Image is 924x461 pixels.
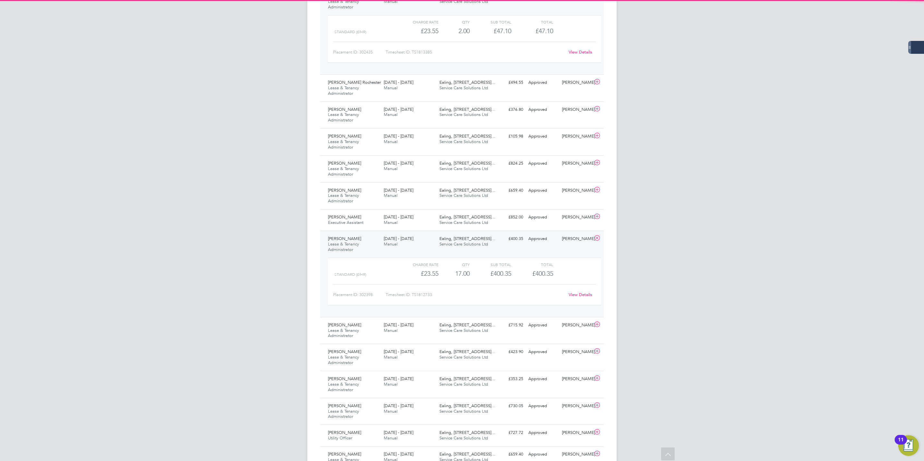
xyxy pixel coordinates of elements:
[439,80,496,85] span: Ealing, [STREET_ADDRESS]…
[397,268,438,279] div: £23.55
[526,158,559,169] div: Approved
[334,272,366,277] span: Standard (£/HR)
[492,212,526,223] div: £852.00
[439,220,488,225] span: Service Care Solutions Ltd
[384,133,413,139] span: [DATE] - [DATE]
[439,408,488,414] span: Service Care Solutions Ltd
[439,85,488,91] span: Service Care Solutions Ltd
[328,214,361,220] span: [PERSON_NAME]
[535,27,553,35] span: £47.10
[384,349,413,354] span: [DATE] - [DATE]
[384,408,398,414] span: Manual
[328,85,359,96] span: Lease & Tenancy Administrator
[559,401,593,411] div: [PERSON_NAME]
[439,160,496,166] span: Ealing, [STREET_ADDRESS]…
[492,185,526,196] div: £659.40
[492,401,526,411] div: £730.05
[328,435,352,441] span: Utility Officer
[397,26,438,36] div: £23.55
[569,49,592,55] a: View Details
[328,133,361,139] span: [PERSON_NAME]
[439,435,488,441] span: Service Care Solutions Ltd
[526,427,559,438] div: Approved
[328,107,361,112] span: [PERSON_NAME]
[328,187,361,193] span: [PERSON_NAME]
[492,320,526,331] div: £715.92
[492,77,526,88] div: £494.55
[328,328,359,339] span: Lease & Tenancy Administrator
[384,214,413,220] span: [DATE] - [DATE]
[439,322,496,328] span: Ealing, [STREET_ADDRESS]…
[559,374,593,384] div: [PERSON_NAME]
[439,381,488,387] span: Service Care Solutions Ltd
[334,30,366,34] span: Standard (£/HR)
[526,212,559,223] div: Approved
[492,427,526,438] div: £727.72
[328,166,359,177] span: Lease & Tenancy Administrator
[439,112,488,117] span: Service Care Solutions Ltd
[386,47,564,57] div: Timesheet ID: TS1813385
[384,354,398,360] span: Manual
[384,381,398,387] span: Manual
[384,166,398,171] span: Manual
[439,193,488,198] span: Service Care Solutions Ltd
[569,292,592,297] a: View Details
[492,104,526,115] div: £376.80
[328,139,359,150] span: Lease & Tenancy Administrator
[526,131,559,142] div: Approved
[384,236,413,241] span: [DATE] - [DATE]
[328,376,361,381] span: [PERSON_NAME]
[328,112,359,123] span: Lease & Tenancy Administrator
[328,403,361,408] span: [PERSON_NAME]
[328,80,381,85] span: [PERSON_NAME] Rochester
[439,166,488,171] span: Service Care Solutions Ltd
[559,449,593,460] div: [PERSON_NAME]
[439,241,488,247] span: Service Care Solutions Ltd
[384,241,398,247] span: Manual
[559,234,593,244] div: [PERSON_NAME]
[492,374,526,384] div: £353.25
[526,185,559,196] div: Approved
[526,320,559,331] div: Approved
[492,158,526,169] div: £824.25
[526,77,559,88] div: Approved
[439,328,488,333] span: Service Care Solutions Ltd
[526,104,559,115] div: Approved
[328,160,361,166] span: [PERSON_NAME]
[559,212,593,223] div: [PERSON_NAME]
[526,449,559,460] div: Approved
[470,26,511,36] div: £47.10
[439,430,496,435] span: Ealing, [STREET_ADDRESS]…
[384,328,398,333] span: Manual
[532,270,553,277] span: £400.35
[526,347,559,357] div: Approved
[384,451,413,457] span: [DATE] - [DATE]
[439,214,496,220] span: Ealing, [STREET_ADDRESS]…
[898,440,904,448] div: 11
[559,347,593,357] div: [PERSON_NAME]
[397,18,438,26] div: Charge rate
[333,47,386,57] div: Placement ID: 302435
[384,220,398,225] span: Manual
[470,268,511,279] div: £400.35
[384,430,413,435] span: [DATE] - [DATE]
[384,376,413,381] span: [DATE] - [DATE]
[328,430,361,435] span: [PERSON_NAME]
[328,381,359,392] span: Lease & Tenancy Administrator
[898,435,919,456] button: Open Resource Center, 11 new notifications
[384,187,413,193] span: [DATE] - [DATE]
[470,261,511,268] div: Sub Total
[526,234,559,244] div: Approved
[384,403,413,408] span: [DATE] - [DATE]
[439,451,496,457] span: Ealing, [STREET_ADDRESS]…
[559,158,593,169] div: [PERSON_NAME]
[559,427,593,438] div: [PERSON_NAME]
[384,193,398,198] span: Manual
[328,349,361,354] span: [PERSON_NAME]
[384,107,413,112] span: [DATE] - [DATE]
[384,322,413,328] span: [DATE] - [DATE]
[328,354,359,365] span: Lease & Tenancy Administrator
[559,320,593,331] div: [PERSON_NAME]
[439,133,496,139] span: Ealing, [STREET_ADDRESS]…
[511,18,553,26] div: Total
